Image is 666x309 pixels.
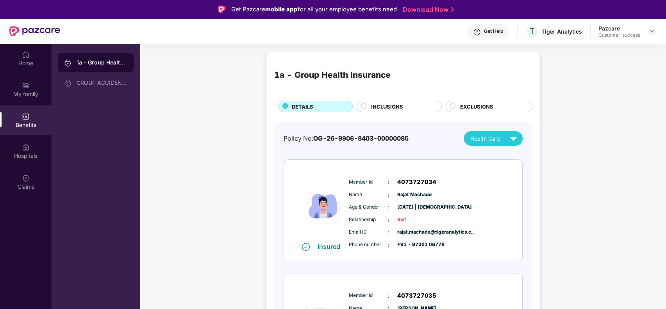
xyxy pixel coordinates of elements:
span: rajat.machade@tigeranalytics.c... [397,229,436,236]
span: : [388,291,389,300]
div: Policy No: [284,134,409,143]
span: Name [349,191,388,198]
span: : [388,191,389,199]
span: DETAILS [292,103,313,111]
div: Tiger Analytics [541,28,582,35]
span: Phone number [349,241,388,248]
span: Rajat Machade [397,191,436,198]
div: Get Help [484,28,503,34]
span: Member Id [349,292,388,299]
img: svg+xml;base64,PHN2ZyBpZD0iQmVuZWZpdHMiIHhtbG5zPSJodHRwOi8vd3d3LnczLm9yZy8yMDAwL3N2ZyIgd2lkdGg9Ij... [22,113,30,120]
div: 1a - Group Health Insurance [77,59,127,66]
div: 1a - Group Health Insurance [274,69,391,82]
strong: mobile app [265,5,298,13]
span: Email ID [349,229,388,236]
img: svg+xml;base64,PHN2ZyB3aWR0aD0iMjAiIGhlaWdodD0iMjAiIHZpZXdCb3g9IjAgMCAyMCAyMCIgZmlsbD0ibm9uZSIgeG... [64,59,72,67]
span: +91 - 97301 06778 [397,241,436,248]
span: Health Card [470,134,501,143]
img: svg+xml;base64,PHN2ZyBpZD0iQ2xhaW0iIHhtbG5zPSJodHRwOi8vd3d3LnczLm9yZy8yMDAwL3N2ZyIgd2lkdGg9IjIwIi... [22,174,30,182]
span: Age & Gender [349,204,388,211]
span: : [388,178,389,186]
img: svg+xml;base64,PHN2ZyB3aWR0aD0iMjAiIGhlaWdodD0iMjAiIHZpZXdCb3g9IjAgMCAyMCAyMCIgZmlsbD0ibm9uZSIgeG... [64,79,72,87]
span: EXCLUSIONS [460,103,493,111]
button: Health Card [464,131,523,146]
img: svg+xml;base64,PHN2ZyB4bWxucz0iaHR0cDovL3d3dy53My5vcmcvMjAwMC9zdmciIHdpZHRoPSIxNiIgaGVpZ2h0PSIxNi... [302,243,310,251]
div: Get Pazcare for all your employee benefits need [231,5,397,14]
img: svg+xml;base64,PHN2ZyBpZD0iSG9tZSIgeG1sbnM9Imh0dHA6Ly93d3cudzMub3JnLzIwMDAvc3ZnIiB3aWR0aD0iMjAiIG... [22,51,30,59]
img: svg+xml;base64,PHN2ZyBpZD0iRHJvcGRvd24tMzJ4MzIiIHhtbG5zPSJodHRwOi8vd3d3LnczLm9yZy8yMDAwL3N2ZyIgd2... [649,28,655,34]
img: Stroke [451,5,454,14]
span: : [388,241,389,249]
div: Pazcare [598,25,640,32]
span: Self [397,216,436,223]
img: Logo [218,5,226,13]
span: 4073727035 [397,291,436,300]
img: svg+xml;base64,PHN2ZyB3aWR0aD0iMjAiIGhlaWdodD0iMjAiIHZpZXdCb3g9IjAgMCAyMCAyMCIgZmlsbD0ibm9uZSIgeG... [22,82,30,89]
span: Relationship [349,216,388,223]
span: T [530,27,535,36]
div: Customer_success [598,32,640,38]
span: : [388,228,389,237]
span: : [388,203,389,212]
span: Member Id [349,179,388,186]
img: svg+xml;base64,PHN2ZyB4bWxucz0iaHR0cDovL3d3dy53My5vcmcvMjAwMC9zdmciIHZpZXdCb3g9IjAgMCAyNCAyNCIgd2... [507,132,520,145]
a: Download Now [403,5,452,14]
img: New Pazcare Logo [9,26,60,36]
span: 4073727034 [397,177,436,187]
span: OG-26-9906-8403-00000085 [313,135,409,142]
span: [DATE] | [DEMOGRAPHIC_DATA] [397,204,436,211]
span: : [388,216,389,224]
span: INCLUSIONS [371,103,403,111]
img: svg+xml;base64,PHN2ZyBpZD0iSG9zcGl0YWxzIiB4bWxucz0iaHR0cDovL3d3dy53My5vcmcvMjAwMC9zdmciIHdpZHRoPS... [22,143,30,151]
img: icon [300,170,347,242]
div: GROUP ACCIDENTAL INSURANCE [77,80,127,86]
img: svg+xml;base64,PHN2ZyBpZD0iSGVscC0zMngzMiIgeG1sbnM9Imh0dHA6Ly93d3cudzMub3JnLzIwMDAvc3ZnIiB3aWR0aD... [473,28,481,36]
div: Insured [318,243,345,250]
